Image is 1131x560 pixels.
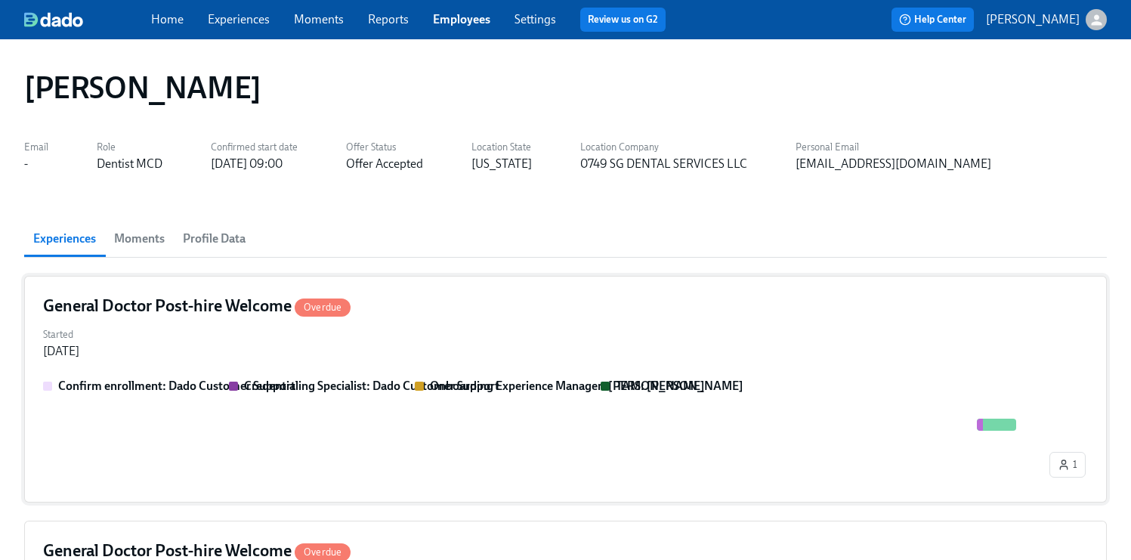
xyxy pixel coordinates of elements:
div: [DATE] [43,343,79,360]
span: 1 [1058,457,1077,472]
h1: [PERSON_NAME] [24,70,261,106]
strong: Onboarding Experience Manager: [PERSON_NAME] [430,379,705,393]
a: Moments [294,12,344,26]
a: Home [151,12,184,26]
div: - [24,156,28,172]
label: Email [24,139,48,156]
button: Help Center [892,8,974,32]
strong: TAM: [PERSON_NAME] [616,379,743,393]
label: Location Company [580,139,747,156]
a: Experiences [208,12,270,26]
div: Dentist MCD [97,156,162,172]
label: Location State [471,139,532,156]
span: Experiences [33,228,96,249]
div: [EMAIL_ADDRESS][DOMAIN_NAME] [796,156,991,172]
label: Personal Email [796,139,991,156]
h4: General Doctor Post-hire Welcome [43,295,351,317]
label: Offer Status [346,139,423,156]
div: [US_STATE] [471,156,532,172]
span: Moments [114,228,165,249]
div: Offer Accepted [346,156,423,172]
span: Overdue [295,546,351,558]
label: Confirmed start date [211,139,298,156]
button: [PERSON_NAME] [986,9,1107,30]
button: Review us on G2 [580,8,666,32]
button: 1 [1049,452,1086,478]
a: Employees [433,12,490,26]
strong: Confirm enrollment: Dado Customer Support [58,379,295,393]
div: [DATE] 09:00 [211,156,283,172]
p: [PERSON_NAME] [986,11,1080,28]
a: dado [24,12,151,27]
span: Help Center [899,12,966,27]
img: dado [24,12,83,27]
span: Profile Data [183,228,246,249]
div: 0749 SG DENTAL SERVICES LLC [580,156,747,172]
label: Role [97,139,162,156]
a: Review us on G2 [588,12,658,27]
a: Settings [515,12,556,26]
label: Started [43,326,79,343]
strong: Credentialing Specialist: Dado Customer Support [244,379,499,393]
span: Overdue [295,302,351,313]
a: Reports [368,12,409,26]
